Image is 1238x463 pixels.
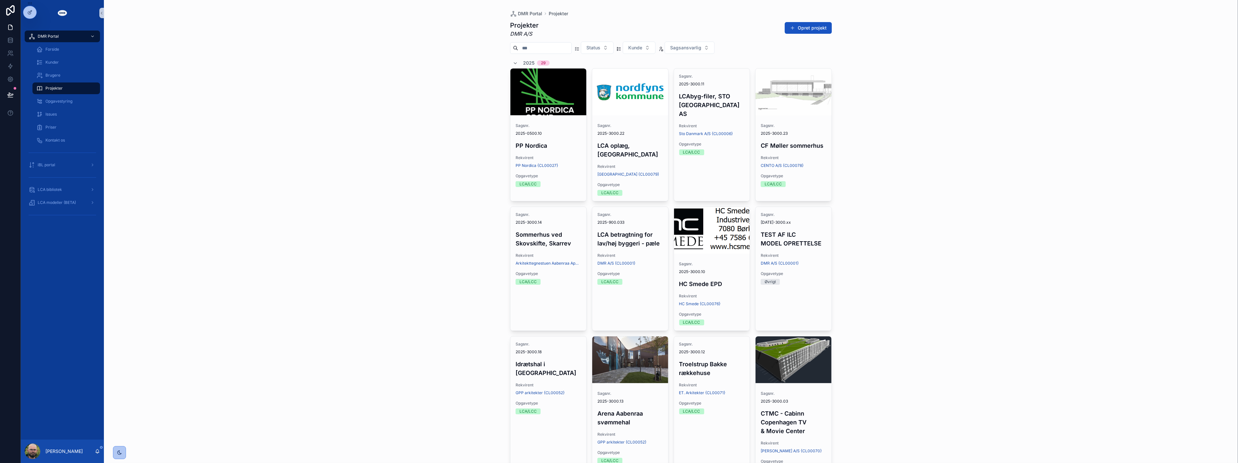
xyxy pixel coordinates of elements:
[761,123,826,128] span: Sagsnr.
[679,312,745,317] span: Opgavetype
[21,26,104,229] div: scrollable content
[45,112,57,117] span: Issues
[516,382,581,388] span: Rekvirent
[45,99,72,104] span: Opgavestyring
[516,163,558,168] a: PP Nordica {CL00027}
[516,230,581,248] h4: Sommerhus ved Skovskifte, Skarrev
[679,382,745,388] span: Rekvirent
[516,220,581,225] span: 2025-3000.14
[510,21,539,30] h1: Projekter
[679,360,745,377] h4: Troelstrup Bakke rækkehuse
[597,123,663,128] span: Sagsnr.
[761,253,826,258] span: Rekvirent
[679,269,745,274] span: 2025-3000.10
[756,69,832,115] div: Cento-sommerhus.png
[516,390,565,395] a: GPP arkitekter {CL00052}
[665,42,715,54] button: Select Button
[45,125,56,130] span: Priser
[761,441,826,446] span: Rekvirent
[756,336,832,383] div: CTMC.png
[761,391,826,396] span: Sagsnr.
[510,10,542,17] a: DMR Portal
[765,181,782,187] div: LCA/LCC
[761,448,822,454] a: [PERSON_NAME] A/S {CL00070}
[597,409,663,427] h4: Arena Aabenraa svømmehal
[679,342,745,347] span: Sagsnr.
[761,409,826,435] h4: CTMC - Cabinn Copenhagen TV & Movie Center
[761,212,826,217] span: Sagsnr.
[623,42,656,54] button: Select Button
[25,31,100,42] a: DMR Portal
[25,197,100,208] a: LCA modeller (BETA)
[597,450,663,455] span: Opgavetype
[597,172,659,177] span: [GEOGRAPHIC_DATA] {CL00079}
[45,47,59,52] span: Forside
[549,10,568,17] a: Projekter
[679,131,733,136] a: Sto Danmark A/S {CL00006}
[32,44,100,55] a: Forside
[674,206,750,331] a: Sagsnr.2025-3000.10HC Smede EPDRekvirentHC Smede {CL00076}OpgavetypeLCA/LCC
[761,173,826,179] span: Opgavetype
[674,207,750,254] div: Skærmbillede-2025-08-27-134853.png
[679,74,745,79] span: Sagsnr.
[541,60,546,66] div: 29
[679,92,745,118] h4: LCAbyg-filer, STO [GEOGRAPHIC_DATA] AS
[32,121,100,133] a: Priser
[761,230,826,248] h4: TEST AF ILC MODEL OPRETTELSE
[25,184,100,195] a: LCA bibliotek
[516,271,581,276] span: Opgavetype
[755,206,832,331] a: Sagsnr.[DATE]-3000.xxTEST AF ILC MODEL OPRETTELSERekvirentDMR A/S {CL00001}OpgavetypeØvrigt
[45,60,59,65] span: Kunder
[765,279,776,285] div: Øvrigt
[516,123,581,128] span: Sagsnr.
[45,138,65,143] span: Kontakt os
[510,206,587,331] a: Sagsnr.2025-3000.14Sommerhus ved Skovskifte, SkarrevRekvirentArkitekttegnestuen Aabenraa ApS {CL0...
[628,44,642,51] span: Kunde
[516,131,581,136] span: 2025-0500.10
[38,162,55,168] span: iBL portal
[57,8,68,18] img: App logo
[761,141,826,150] h4: CF Møller sommerhus
[523,60,534,66] span: 2025
[592,336,668,383] div: Aabenraa_Arena_2024@2x.jpg
[670,44,701,51] span: Sagsansvarlig
[45,448,83,455] p: [PERSON_NAME]
[683,408,700,414] div: LCA/LCC
[683,149,700,155] div: LCA/LCC
[679,390,726,395] a: ET. Arkitekter {CL00071}
[510,69,586,115] div: image002.png
[45,86,63,91] span: Projekter
[45,73,60,78] span: Brugere
[597,432,663,437] span: Rekvirent
[586,44,600,51] span: Status
[592,206,669,331] a: Sagsnr.2025-900.033LCA betragtning for lav/høj byggeri - pæleRekvirentDMR A/S {CL00001}Opgavetype...
[597,440,646,445] span: GPP arkitekter {CL00052}
[510,30,539,38] em: DMR A/S
[597,261,635,266] a: DMR A/S {CL00001}
[32,69,100,81] a: Brugere
[38,34,59,39] span: DMR Portal
[761,261,799,266] a: DMR A/S {CL00001}
[679,123,745,129] span: Rekvirent
[679,294,745,299] span: Rekvirent
[785,22,832,34] button: Opret projekt
[761,399,826,404] span: 2025-3000.03
[581,42,614,54] button: Select Button
[32,134,100,146] a: Kontakt os
[683,319,700,325] div: LCA/LCC
[516,401,581,406] span: Opgavetype
[597,220,663,225] span: 2025-900.033
[597,141,663,159] h4: LCA oplæg, [GEOGRAPHIC_DATA]
[592,69,668,115] div: Nordfyn-kommune.png
[761,163,804,168] a: CENTO A/S {CL00078}
[519,181,537,187] div: LCA/LCC
[761,131,826,136] span: 2025-3000.23
[516,212,581,217] span: Sagsnr.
